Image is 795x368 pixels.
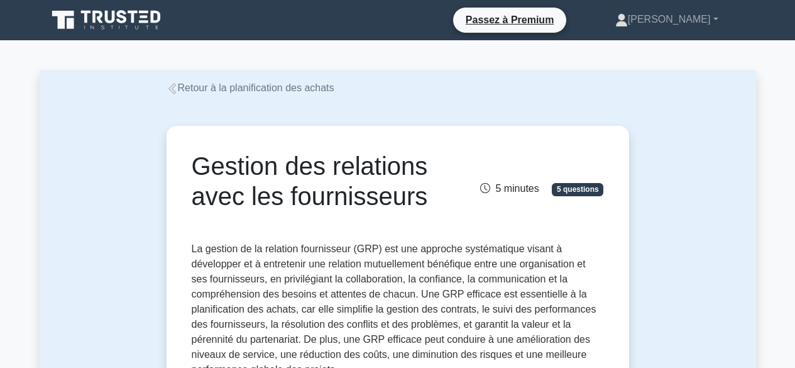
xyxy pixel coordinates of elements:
font: Retour à la planification des achats [178,82,334,93]
a: Retour à la planification des achats [167,82,334,93]
font: 5 questions [557,185,599,194]
font: Gestion des relations avec les fournisseurs [192,152,428,210]
font: 5 minutes [495,183,539,194]
font: Passez à Premium [466,14,554,25]
a: Passez à Premium [458,12,562,28]
a: [PERSON_NAME] [585,7,748,32]
font: [PERSON_NAME] [628,14,711,25]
